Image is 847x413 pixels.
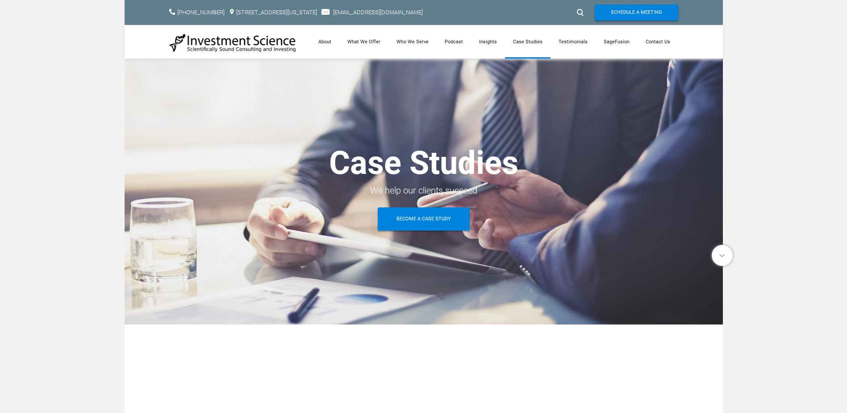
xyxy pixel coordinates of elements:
[177,9,225,16] a: [PHONE_NUMBER]
[169,33,296,53] img: Investment Science | NYC Consulting Services
[638,25,678,59] a: Contact Us
[169,182,678,198] div: We help our clients succeed
[329,144,518,182] strong: Case Studies
[236,9,317,16] a: [STREET_ADDRESS][US_STATE]​
[396,207,451,231] span: Become A Case Study
[378,207,470,231] a: Become A Case Study
[551,25,596,59] a: Testimonials
[310,25,339,59] a: About
[437,25,471,59] a: Podcast
[505,25,551,59] a: Case Studies
[339,25,388,59] a: What We Offer
[333,9,423,16] a: [EMAIL_ADDRESS][DOMAIN_NAME]
[471,25,505,59] a: Insights
[596,25,638,59] a: SageFusion
[388,25,437,59] a: Who We Serve
[611,4,662,21] span: Schedule A Meeting
[595,4,678,21] a: Schedule A Meeting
